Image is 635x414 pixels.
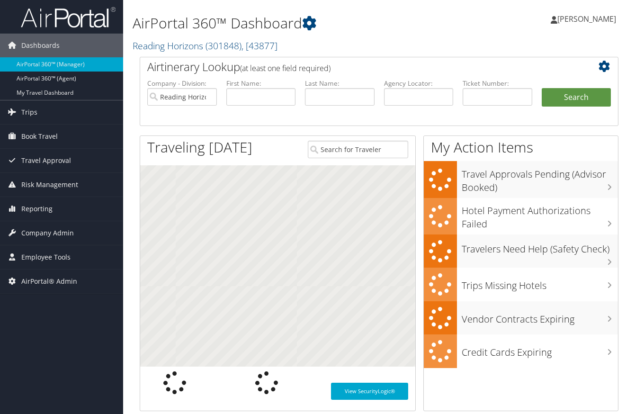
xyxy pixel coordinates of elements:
a: [PERSON_NAME] [551,5,626,33]
a: Travel Approvals Pending (Advisor Booked) [424,161,618,198]
a: Travelers Need Help (Safety Check) [424,234,618,268]
img: airportal-logo.png [21,6,116,28]
label: Agency Locator: [384,79,454,88]
label: First Name: [226,79,296,88]
a: View SecurityLogic® [331,383,409,400]
span: Employee Tools [21,245,71,269]
span: (at least one field required) [240,63,331,73]
span: Company Admin [21,221,74,245]
h3: Hotel Payment Authorizations Failed [462,199,618,231]
span: Dashboards [21,34,60,57]
h3: Travelers Need Help (Safety Check) [462,238,618,256]
a: Reading Horizons [133,39,277,52]
h2: Airtinerary Lookup [147,59,571,75]
span: Trips [21,100,37,124]
span: Book Travel [21,125,58,148]
h1: Traveling [DATE] [147,137,252,157]
input: Search for Traveler [308,141,408,158]
a: Vendor Contracts Expiring [424,301,618,335]
label: Ticket Number: [463,79,532,88]
a: Credit Cards Expiring [424,334,618,368]
button: Search [542,88,611,107]
h3: Travel Approvals Pending (Advisor Booked) [462,163,618,194]
span: Risk Management [21,173,78,197]
h3: Trips Missing Hotels [462,274,618,292]
span: Reporting [21,197,53,221]
h1: AirPortal 360™ Dashboard [133,13,461,33]
span: Travel Approval [21,149,71,172]
h1: My Action Items [424,137,618,157]
span: AirPortal® Admin [21,270,77,293]
h3: Vendor Contracts Expiring [462,308,618,326]
span: ( 301848 ) [206,39,241,52]
a: Trips Missing Hotels [424,268,618,301]
label: Company - Division: [147,79,217,88]
label: Last Name: [305,79,375,88]
span: [PERSON_NAME] [557,14,616,24]
a: Hotel Payment Authorizations Failed [424,198,618,234]
h3: Credit Cards Expiring [462,341,618,359]
span: , [ 43877 ] [241,39,277,52]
